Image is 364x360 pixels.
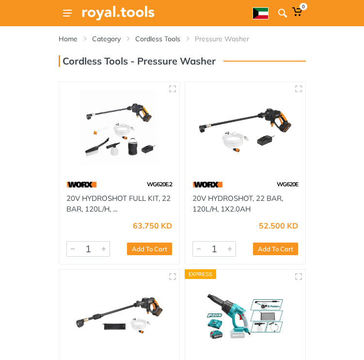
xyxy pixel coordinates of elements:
[300,3,307,10] span: 0
[135,34,180,44] a: Cordless Tools
[66,89,172,169] img: Royal Tools - 20V HYDROSHOT FULL KIT, 22 BAR, 120L/H, 1X2.0AH KIT
[66,176,97,193] img: 97.webp
[66,194,171,214] a: 20V HYDROSHOT FULL KIT, 22 BAR, 120L/H, ...
[133,222,172,229] div: 63.750 KD
[127,243,172,255] button: Add To Cart
[277,180,298,188] span: WG620E
[147,180,172,188] span: WG620E.2
[66,277,172,357] img: Royal Tools - 20V HYDROSHOT WITH ADJUSTABLE SHORT/LONG LANCE 22 BAR, 120L/H, 1X2.0AH,
[82,6,155,20] img: Royal Tools Logo
[185,269,217,279] div: Express
[59,34,306,44] nav: breadcrumb
[253,7,269,19] img: ar.webp
[192,176,223,193] img: 97.webp
[253,243,298,255] button: Add To Cart
[59,34,78,44] a: Home
[290,3,306,23] a: 0
[192,89,298,169] img: Royal Tools - 20V HYDROSHOT, 22 BAR, 120L/H, 1X2.0AH
[195,34,264,44] li: Pressure Washer
[259,222,298,229] div: 52.500 KD
[192,277,298,357] img: Royal Tools - PRESSURE WASHER Li-ion 20V 24.8Bar
[192,194,283,214] a: 20V HYDROSHOT, 22 BAR, 120L/H, 1X2.0AH
[59,55,216,67] h3: Cordless Tools - Pressure Washer
[92,34,121,44] a: Category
